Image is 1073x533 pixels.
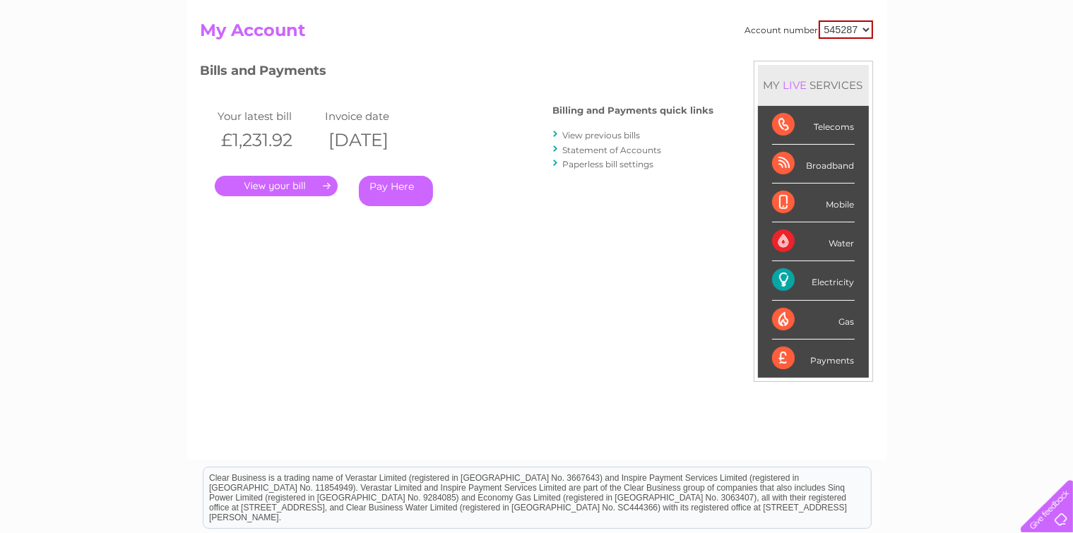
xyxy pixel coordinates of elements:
th: £1,231.92 [215,126,321,155]
div: Gas [772,301,855,340]
h3: Bills and Payments [201,61,714,85]
a: Blog [950,60,971,71]
a: . [215,176,338,196]
td: Your latest bill [215,107,321,126]
h2: My Account [201,20,873,47]
div: Mobile [772,184,855,222]
h4: Billing and Payments quick links [553,105,714,116]
div: Electricity [772,261,855,300]
a: Water [824,60,851,71]
div: Clear Business is a trading name of Verastar Limited (registered in [GEOGRAPHIC_DATA] No. 3667643... [203,8,871,68]
th: [DATE] [321,126,428,155]
a: Energy [860,60,891,71]
a: Telecoms [899,60,942,71]
div: LIVE [781,78,810,92]
a: View previous bills [563,130,641,140]
a: Log out [1026,60,1060,71]
a: 0333 014 3131 [807,7,904,25]
a: Statement of Accounts [563,145,662,155]
div: Broadband [772,145,855,184]
a: Paperless bill settings [563,159,654,169]
td: Invoice date [321,107,428,126]
img: logo.png [37,37,109,80]
div: Water [772,222,855,261]
div: MY SERVICES [758,65,869,105]
div: Payments [772,340,855,378]
a: Pay Here [359,176,433,206]
a: Contact [979,60,1014,71]
div: Telecoms [772,106,855,145]
div: Account number [745,20,873,39]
